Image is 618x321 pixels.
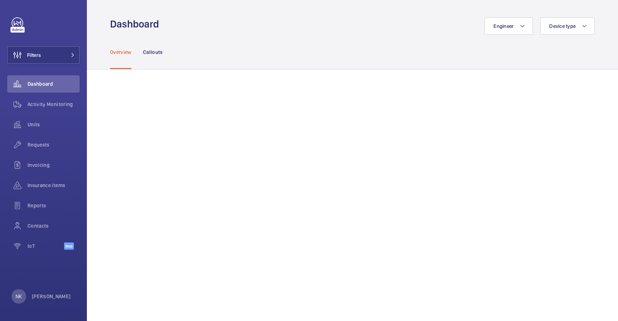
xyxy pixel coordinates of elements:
[549,23,576,29] span: Device type
[110,48,131,56] p: Overview
[110,17,163,31] h1: Dashboard
[28,101,80,108] span: Activity Monitoring
[28,202,80,209] span: Reports
[28,141,80,148] span: Requests
[64,242,74,250] span: Beta
[28,121,80,128] span: Units
[493,23,514,29] span: Engineer
[28,80,80,88] span: Dashboard
[7,46,80,64] button: Filters
[484,17,533,35] button: Engineer
[28,222,80,229] span: Contacts
[540,17,595,35] button: Device type
[28,182,80,189] span: Insurance items
[27,51,41,59] span: Filters
[32,293,71,300] p: [PERSON_NAME]
[143,48,163,56] p: Callouts
[28,242,64,250] span: IoT
[16,293,22,300] p: NK
[28,161,80,169] span: Invoicing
